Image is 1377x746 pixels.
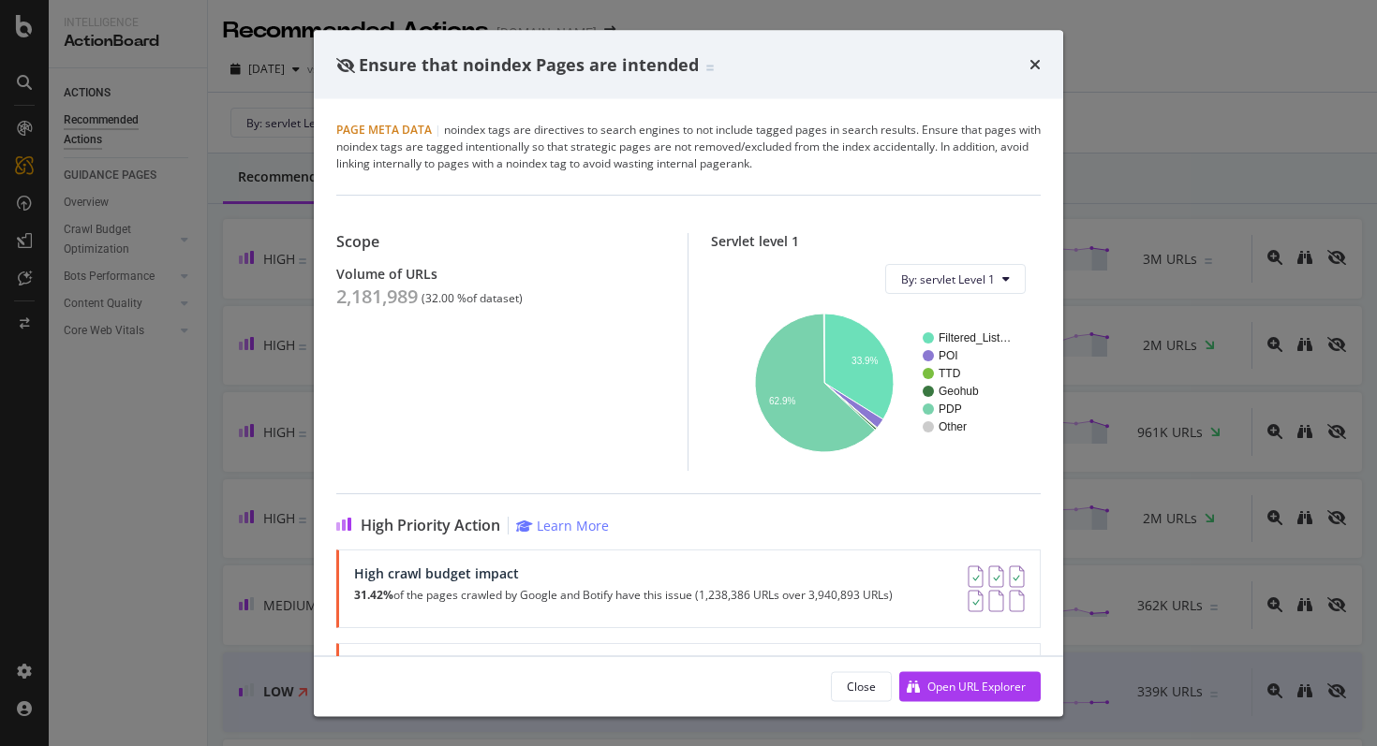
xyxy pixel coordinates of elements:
div: noindex tags are directives to search engines to not include tagged pages in search results. Ensu... [336,122,1041,172]
span: | [435,122,441,138]
text: 62.9% [769,396,795,406]
text: 33.9% [851,355,878,365]
span: Ensure that noindex Pages are intended [359,52,699,75]
strong: 31.42% [354,587,393,603]
div: Close [847,678,876,694]
div: times [1029,52,1041,77]
text: Filtered_List… [939,331,1011,344]
text: Other [939,420,967,433]
text: POI [939,349,958,362]
svg: A chart. [726,309,1026,456]
button: By: servlet Level 1 [885,264,1026,294]
text: PDP [939,402,962,416]
div: Volume of URLs [336,266,665,282]
button: Close [831,671,892,701]
img: Equal [706,65,714,70]
img: AY0oso9MOvYAAAAASUVORK5CYII= [968,565,1025,612]
div: modal [314,30,1063,716]
div: Servlet level 1 [711,233,1041,249]
div: Open URL Explorer [927,678,1026,694]
span: High Priority Action [361,517,500,534]
text: Geohub [939,385,979,398]
div: 2,181,989 [336,285,418,308]
div: Learn More [537,517,609,534]
button: Open URL Explorer [899,671,1041,701]
div: High crawl budget impact [354,565,893,581]
div: Scope [336,233,665,251]
div: ( 32.00 % of dataset ) [422,292,523,305]
text: TTD [939,367,961,380]
div: eye-slash [336,57,355,72]
span: By: servlet Level 1 [901,271,995,286]
a: Learn More [516,517,609,534]
p: of the pages crawled by Google and Botify have this issue (1,238,386 URLs over 3,940,893 URLs) [354,589,893,602]
span: Page Meta Data [336,122,432,138]
iframe: Intercom live chat [1313,682,1358,727]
